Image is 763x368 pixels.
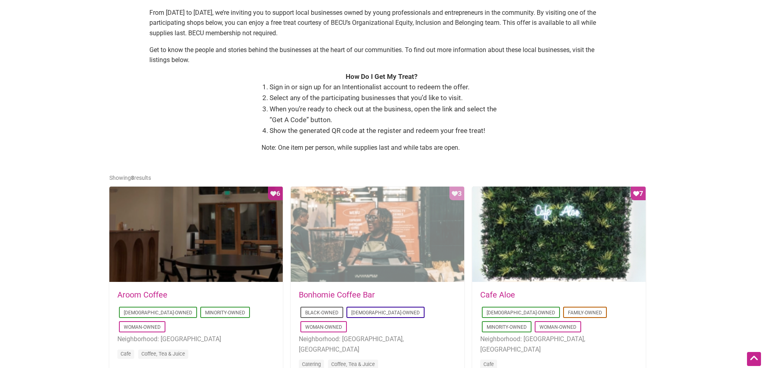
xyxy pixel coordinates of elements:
a: Woman-Owned [124,324,161,330]
a: Cafe [121,351,131,357]
p: Get to know the people and stories behind the businesses at the heart of our communities. To find... [149,45,614,65]
a: Woman-Owned [305,324,342,330]
a: [DEMOGRAPHIC_DATA]-Owned [124,310,192,316]
a: [DEMOGRAPHIC_DATA]-Owned [487,310,555,316]
li: Sign in or sign up for an Intentionalist account to redeem the offer. [270,82,502,93]
b: 8 [131,175,134,181]
a: Aroom Coffee [117,290,167,300]
li: Neighborhood: [GEOGRAPHIC_DATA], [GEOGRAPHIC_DATA] [299,334,456,354]
a: Coffee, Tea & Juice [141,351,185,357]
a: Cafe [483,361,494,367]
a: Coffee, Tea & Juice [331,361,375,367]
li: Show the generated QR code at the register and redeem your free treat! [270,125,502,136]
li: When you’re ready to check out at the business, open the link and select the “Get A Code” button. [270,104,502,125]
a: Black-Owned [305,310,338,316]
li: Select any of the participating businesses that you’d like to visit. [270,93,502,103]
p: Note: One item per person, while supplies last and while tabs are open. [262,143,502,153]
a: Woman-Owned [540,324,576,330]
a: Bonhomie Coffee Bar [299,290,375,300]
a: Minority-Owned [487,324,527,330]
li: Neighborhood: [GEOGRAPHIC_DATA] [117,334,275,344]
a: Minority-Owned [205,310,245,316]
a: Catering [302,361,321,367]
a: Family-Owned [568,310,602,316]
div: Scroll Back to Top [747,352,761,366]
li: Neighborhood: [GEOGRAPHIC_DATA], [GEOGRAPHIC_DATA] [480,334,638,354]
a: Cafe Aloe [480,290,515,300]
p: From [DATE] to [DATE], we’re inviting you to support local businesses owned by young professional... [149,8,614,38]
span: Showing results [109,175,151,181]
a: [DEMOGRAPHIC_DATA]-Owned [351,310,420,316]
strong: How Do I Get My Treat? [346,72,417,80]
